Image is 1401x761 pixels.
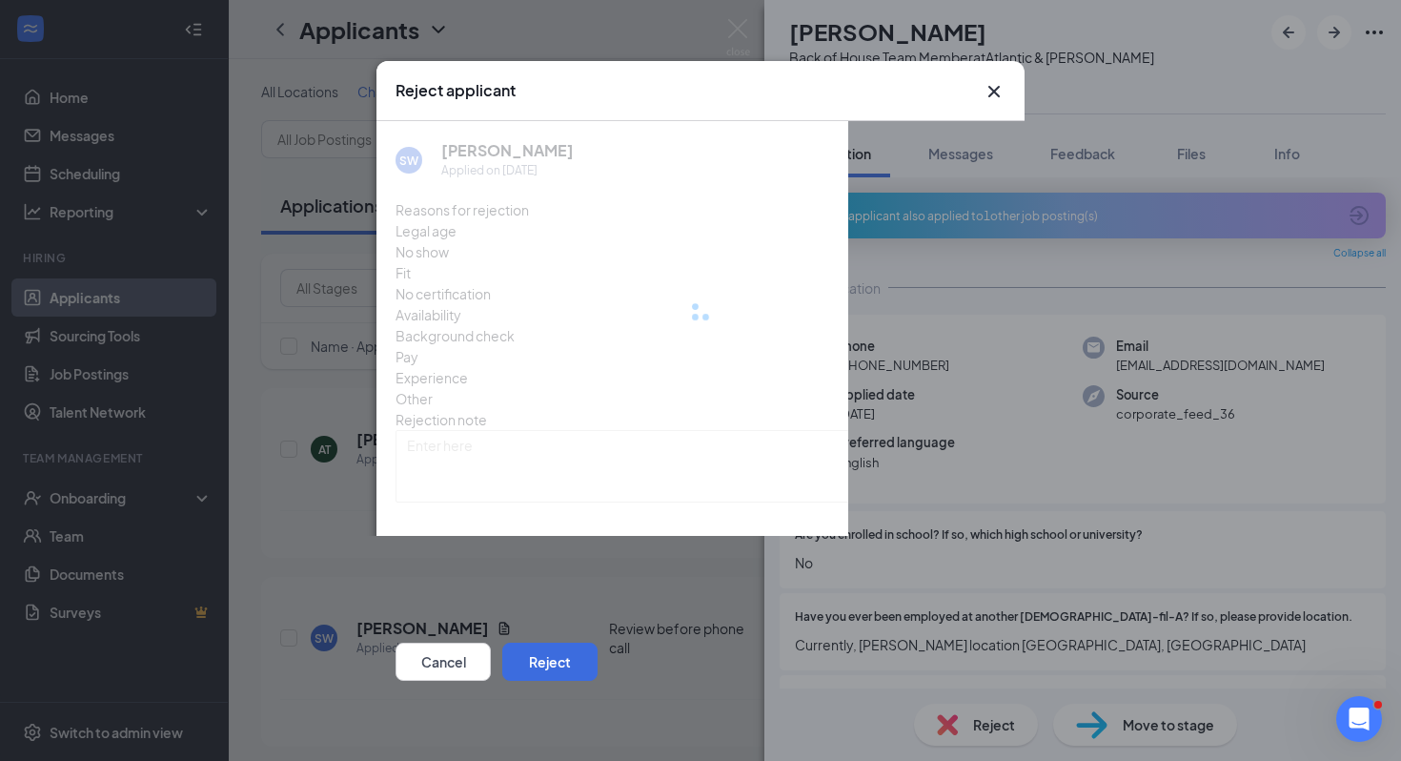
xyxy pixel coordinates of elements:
[396,643,491,681] button: Cancel
[502,643,598,681] button: Reject
[983,80,1005,103] button: Close
[1336,696,1382,742] iframe: Intercom live chat
[983,80,1005,103] svg: Cross
[396,80,516,101] h3: Reject applicant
